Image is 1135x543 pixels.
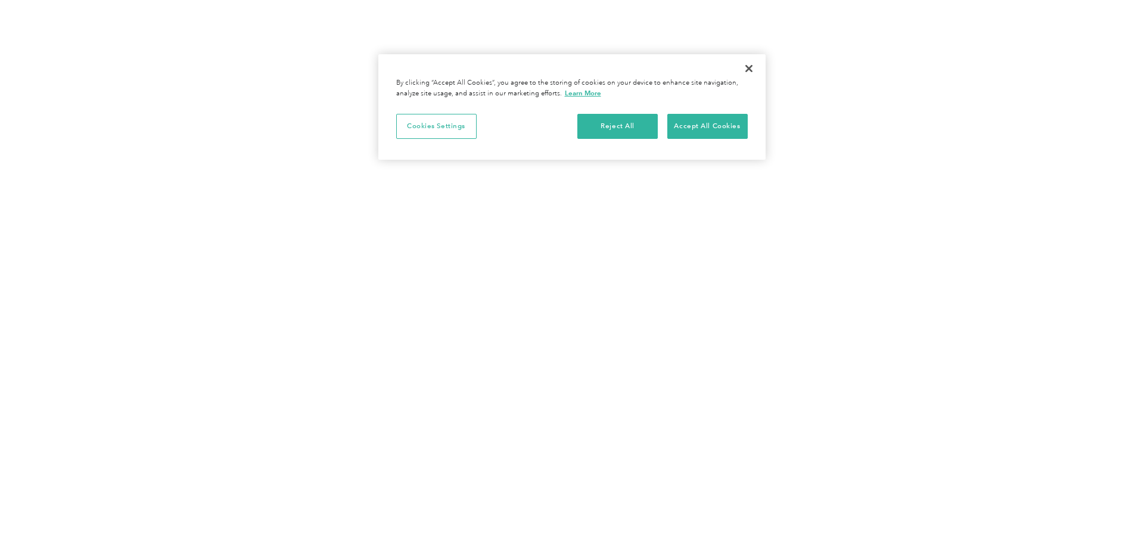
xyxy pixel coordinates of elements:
[736,55,762,82] button: Close
[378,54,766,160] div: Privacy
[396,78,748,99] div: By clicking “Accept All Cookies”, you agree to the storing of cookies on your device to enhance s...
[667,114,748,139] button: Accept All Cookies
[577,114,658,139] button: Reject All
[378,54,766,160] div: Cookie banner
[565,89,601,97] a: More information about your privacy, opens in a new tab
[396,114,477,139] button: Cookies Settings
